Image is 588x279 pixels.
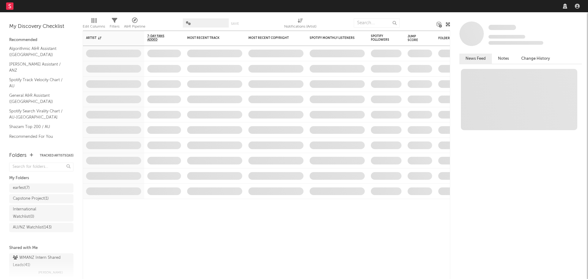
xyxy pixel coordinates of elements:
span: 7-Day Fans Added [147,34,172,42]
a: [PERSON_NAME] Assistant / ANZ [9,61,67,74]
a: Recommended For You [9,133,67,140]
div: WMANZ Intern Shared Leads ( 41 ) [13,254,68,269]
div: Edit Columns [83,15,105,33]
a: International Watchlist(0) [9,205,73,221]
a: WMANZ Intern Shared Leads(41)[PERSON_NAME] [9,253,73,277]
a: General A&R Assistant ([GEOGRAPHIC_DATA]) [9,92,67,105]
div: Notifications (Artist) [284,15,316,33]
a: AU/NZ Watchlist(143) [9,223,73,232]
div: Filters [110,15,119,33]
div: Filters [110,23,119,30]
button: Change History [515,54,556,64]
a: earfest(7) [9,183,73,193]
button: Notes [492,54,515,64]
a: Spotify Search Virality Chart / AU-[GEOGRAPHIC_DATA] [9,108,67,120]
div: Capstone Project ( 1 ) [13,195,49,202]
button: Save [231,22,239,25]
a: Some Artist [488,25,516,31]
div: Folders [9,152,27,159]
div: My Folders [9,175,73,182]
div: Notifications (Artist) [284,23,316,30]
div: International Watchlist ( 0 ) [13,206,56,221]
span: [PERSON_NAME] [38,269,63,276]
button: News Feed [459,54,492,64]
button: Tracked Artists(163) [40,154,73,157]
div: A&R Pipeline [124,15,145,33]
span: 0 fans last week [488,41,543,45]
div: Jump Score [408,35,423,42]
span: Some Artist [488,25,516,30]
div: Shared with Me [9,244,73,252]
div: Spotify Followers [371,34,392,42]
div: Most Recent Copyright [248,36,294,40]
a: Spotify Track Velocity Chart / AU [9,77,67,89]
div: A&R Pipeline [124,23,145,30]
div: Spotify Monthly Listeners [310,36,356,40]
div: Artist [86,36,132,40]
div: Most Recent Track [187,36,233,40]
div: AU/NZ Watchlist ( 143 ) [13,224,52,231]
div: earfest ( 7 ) [13,184,30,192]
input: Search... [354,18,400,28]
span: Tracking Since: [DATE] [488,35,525,39]
a: Algorithmic A&R Assistant ([GEOGRAPHIC_DATA]) [9,45,67,58]
input: Search for folders... [9,163,73,172]
a: Shazam Top 200 / AU [9,123,67,130]
div: Folders [438,36,484,40]
div: Edit Columns [83,23,105,30]
div: My Discovery Checklist [9,23,73,30]
div: Recommended [9,36,73,44]
a: Capstone Project(1) [9,194,73,203]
